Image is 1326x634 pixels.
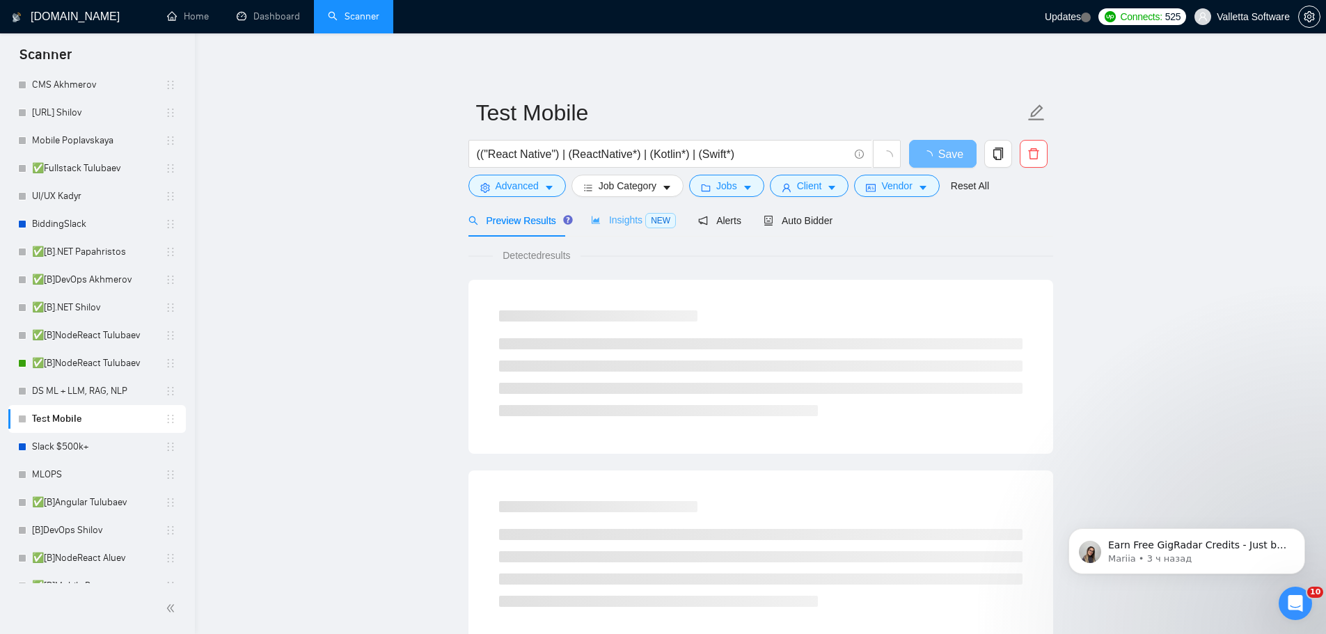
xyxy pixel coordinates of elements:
span: user [1198,12,1208,22]
li: ✅[B]NodeReact Tulubaev [8,322,186,349]
input: Scanner name... [476,95,1025,130]
a: dashboardDashboard [237,10,300,22]
span: Preview Results [468,215,569,226]
a: ✅[B].NET Papahristos [32,238,165,266]
span: holder [165,413,176,425]
li: ✅[B]Mobile Bersenev [8,572,186,600]
a: ✅[B]DevOps Akhmerov [32,266,165,294]
span: info-circle [855,150,864,159]
li: ✅Fullstack Tulubaev [8,154,186,182]
li: [B]DevOps Shilov [8,516,186,544]
li: ✅.NET Shilov [8,99,186,127]
span: 10 [1307,587,1323,598]
li: Test Mobile [8,405,186,433]
span: Updates [1045,11,1081,22]
span: Connects: [1120,9,1162,24]
a: Test Mobile [32,405,165,433]
span: Alerts [698,215,741,226]
a: DS ML + LLM, RAG, NLP [32,377,165,405]
span: area-chart [591,215,601,225]
span: holder [165,497,176,508]
span: holder [165,302,176,313]
button: copy [984,140,1012,168]
li: Mobile Poplavskaya [8,127,186,154]
span: holder [165,358,176,369]
span: holder [165,191,176,202]
a: BiddingSlack [32,210,165,238]
span: holder [165,441,176,452]
span: edit [1027,104,1045,122]
span: search [468,216,478,225]
li: ✅[B]Angular Tulubaev [8,489,186,516]
span: Auto Bidder [764,215,832,226]
span: holder [165,219,176,230]
a: Slack $500k+ [32,433,165,461]
span: idcard [866,182,876,193]
a: ✅[B]Mobile Bersenev [32,572,165,600]
a: MLOPS [32,461,165,489]
button: Save [909,140,977,168]
span: Detected results [493,248,580,263]
button: setting [1298,6,1320,28]
span: holder [165,163,176,174]
iframe: Intercom notifications сообщение [1048,499,1326,596]
li: ✅[B].NET Papahristos [8,238,186,266]
span: caret-down [662,182,672,193]
span: loading [922,150,938,161]
img: logo [12,6,22,29]
span: loading [881,150,893,163]
li: ✅[B]NodeReact Tulubaev [8,349,186,377]
a: searchScanner [328,10,379,22]
a: ✅[B]NodeReact Aluev [32,544,165,572]
span: holder [165,386,176,397]
span: notification [698,216,708,225]
span: Jobs [716,178,737,193]
a: setting [1298,11,1320,22]
span: caret-down [743,182,752,193]
span: NEW [645,213,676,228]
a: CMS Akhmerov [32,71,165,99]
span: caret-down [918,182,928,193]
a: Mobile Poplavskaya [32,127,165,154]
li: Slack $500k+ [8,433,186,461]
button: folderJobscaret-down [689,175,764,197]
li: ✅[B]NodeReact Aluev [8,544,186,572]
span: holder [165,274,176,285]
li: UI/UX Kadyr [8,182,186,210]
span: caret-down [827,182,837,193]
img: upwork-logo.png [1105,11,1116,22]
button: delete [1020,140,1048,168]
span: copy [985,148,1011,160]
li: ✅[B].NET Shilov [8,294,186,322]
span: user [782,182,791,193]
span: double-left [166,601,180,615]
span: Job Category [599,178,656,193]
span: delete [1020,148,1047,160]
button: userClientcaret-down [770,175,849,197]
li: CMS Akhmerov [8,71,186,99]
a: UI/UX Kadyr [32,182,165,210]
a: ✅[B]Angular Tulubaev [32,489,165,516]
span: Advanced [496,178,539,193]
span: holder [165,553,176,564]
a: ✅[B]NodeReact Tulubaev [32,349,165,377]
span: 525 [1165,9,1181,24]
li: MLOPS [8,461,186,489]
span: Save [938,145,963,163]
li: ✅[B]DevOps Akhmerov [8,266,186,294]
span: holder [165,469,176,480]
a: ✅Fullstack Tulubaev [32,154,165,182]
a: homeHome [167,10,209,22]
span: Insights [591,214,676,225]
span: holder [165,330,176,341]
a: [URL] Shilov [32,99,165,127]
span: holder [165,107,176,118]
span: holder [165,79,176,90]
button: barsJob Categorycaret-down [571,175,684,197]
a: Reset All [951,178,989,193]
li: DS ML + LLM, RAG, NLP [8,377,186,405]
input: Search Freelance Jobs... [477,145,849,163]
a: [B]DevOps Shilov [32,516,165,544]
